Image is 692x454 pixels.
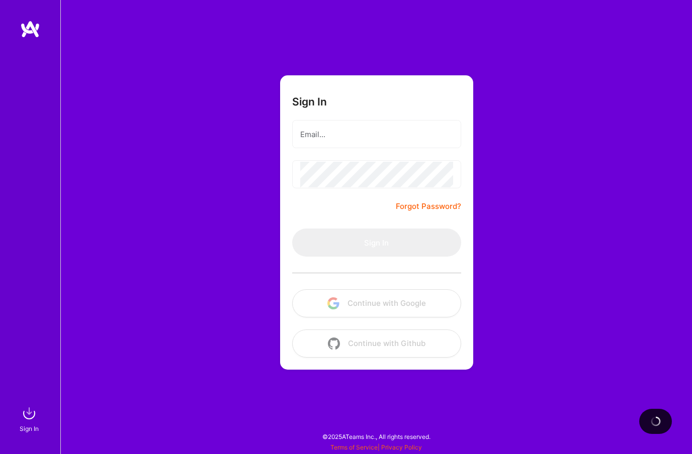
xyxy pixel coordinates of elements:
div: Sign In [20,423,39,434]
a: sign inSign In [21,403,39,434]
h3: Sign In [292,95,327,108]
a: Forgot Password? [396,200,461,212]
input: Email... [300,122,453,147]
img: loading [650,416,661,427]
a: Privacy Policy [381,443,422,451]
img: icon [328,337,340,350]
button: Continue with Google [292,289,461,317]
button: Sign In [292,229,461,257]
img: sign in [19,403,39,423]
span: | [330,443,422,451]
img: logo [20,20,40,38]
button: Continue with Github [292,329,461,358]
a: Terms of Service [330,443,378,451]
div: © 2025 ATeams Inc., All rights reserved. [60,424,692,449]
img: icon [327,297,339,309]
